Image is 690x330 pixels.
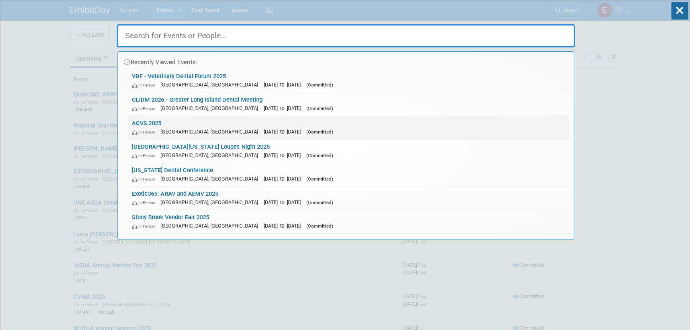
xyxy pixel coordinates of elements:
span: In-Person [132,224,159,229]
span: In-Person [132,177,159,182]
span: [DATE] to [DATE] [264,105,305,111]
span: [GEOGRAPHIC_DATA], [GEOGRAPHIC_DATA] [161,129,262,135]
span: (Committed) [306,106,333,111]
span: [DATE] to [DATE] [264,129,305,135]
a: GLIDM 2026 - Greater Long Island Dental Meeting In-Person [GEOGRAPHIC_DATA], [GEOGRAPHIC_DATA] [D... [128,92,570,116]
span: (Committed) [306,129,333,135]
a: [GEOGRAPHIC_DATA][US_STATE] Loupes Night 2025 In-Person [GEOGRAPHIC_DATA], [GEOGRAPHIC_DATA] [DAT... [128,139,570,163]
span: In-Person [132,153,159,158]
span: [GEOGRAPHIC_DATA], [GEOGRAPHIC_DATA] [161,105,262,111]
span: (Committed) [306,176,333,182]
span: [GEOGRAPHIC_DATA], [GEOGRAPHIC_DATA] [161,82,262,88]
span: In-Person [132,106,159,111]
div: Recently Viewed Events: [122,52,570,69]
a: VDF - Veterinary Dental Forum 2025 In-Person [GEOGRAPHIC_DATA], [GEOGRAPHIC_DATA] [DATE] to [DATE... [128,69,570,92]
span: [DATE] to [DATE] [264,82,305,88]
span: [DATE] to [DATE] [264,223,305,229]
span: [DATE] to [DATE] [264,152,305,158]
span: [GEOGRAPHIC_DATA], [GEOGRAPHIC_DATA] [161,152,262,158]
a: ACVS 2025 In-Person [GEOGRAPHIC_DATA], [GEOGRAPHIC_DATA] [DATE] to [DATE] (Committed) [128,116,570,139]
span: (Committed) [306,82,333,88]
span: [DATE] to [DATE] [264,199,305,205]
span: [GEOGRAPHIC_DATA], [GEOGRAPHIC_DATA] [161,223,262,229]
span: In-Person [132,200,159,205]
span: (Committed) [306,223,333,229]
span: [GEOGRAPHIC_DATA], [GEOGRAPHIC_DATA] [161,199,262,205]
span: (Committed) [306,153,333,158]
a: [US_STATE] Dental Conference In-Person [GEOGRAPHIC_DATA], [GEOGRAPHIC_DATA] [DATE] to [DATE] (Com... [128,163,570,186]
span: [DATE] to [DATE] [264,176,305,182]
a: Stony Brook Vendor Fair 2025 In-Person [GEOGRAPHIC_DATA], [GEOGRAPHIC_DATA] [DATE] to [DATE] (Com... [128,210,570,233]
span: (Committed) [306,200,333,205]
input: Search for Events or People... [117,24,575,47]
a: Exotic365: ARAV and AEMV 2025 In-Person [GEOGRAPHIC_DATA], [GEOGRAPHIC_DATA] [DATE] to [DATE] (Co... [128,187,570,210]
span: In-Person [132,130,159,135]
span: In-Person [132,82,159,88]
span: [GEOGRAPHIC_DATA], [GEOGRAPHIC_DATA] [161,176,262,182]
